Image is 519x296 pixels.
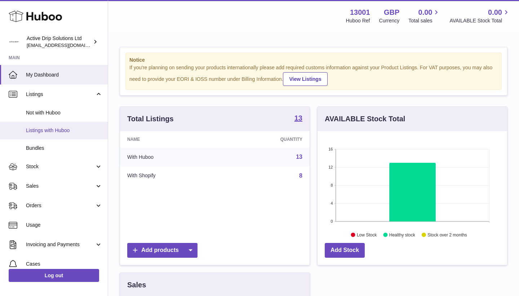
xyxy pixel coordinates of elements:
[222,131,310,148] th: Quantity
[328,147,333,151] text: 16
[26,261,102,267] span: Cases
[427,232,467,237] text: Stock over 2 months
[296,154,302,160] a: 13
[26,241,95,248] span: Invoicing and Payments
[26,222,102,228] span: Usage
[331,183,333,187] text: 8
[27,42,106,48] span: [EMAIL_ADDRESS][DOMAIN_NAME]
[26,202,95,209] span: Orders
[283,72,327,86] a: View Listings
[26,127,102,134] span: Listings with Huboo
[350,8,370,17] strong: 13001
[120,131,222,148] th: Name
[294,114,302,123] a: 13
[418,8,432,17] span: 0.00
[346,17,370,24] div: Huboo Ref
[379,17,400,24] div: Currency
[9,36,19,47] img: info@activedrip.com
[26,145,102,152] span: Bundles
[294,114,302,122] strong: 13
[449,17,510,24] span: AVAILABLE Stock Total
[26,109,102,116] span: Not with Huboo
[449,8,510,24] a: 0.00 AVAILABLE Stock Total
[328,165,333,169] text: 12
[357,232,377,237] text: Low Stock
[127,280,146,290] h3: Sales
[299,173,302,179] a: 8
[26,71,102,78] span: My Dashboard
[26,91,95,98] span: Listings
[408,17,440,24] span: Total sales
[26,183,95,190] span: Sales
[325,114,405,124] h3: AVAILABLE Stock Total
[325,243,365,258] a: Add Stock
[331,219,333,223] text: 0
[127,114,174,124] h3: Total Listings
[408,8,440,24] a: 0.00 Total sales
[26,163,95,170] span: Stock
[120,166,222,185] td: With Shopify
[120,148,222,166] td: With Huboo
[389,232,416,237] text: Healthy stock
[27,35,92,49] div: Active Drip Solutions Ltd
[129,64,498,86] div: If you're planning on sending your products internationally please add required customs informati...
[384,8,399,17] strong: GBP
[488,8,502,17] span: 0.00
[331,201,333,205] text: 4
[9,269,99,282] a: Log out
[129,57,498,64] strong: Notice
[127,243,198,258] a: Add products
